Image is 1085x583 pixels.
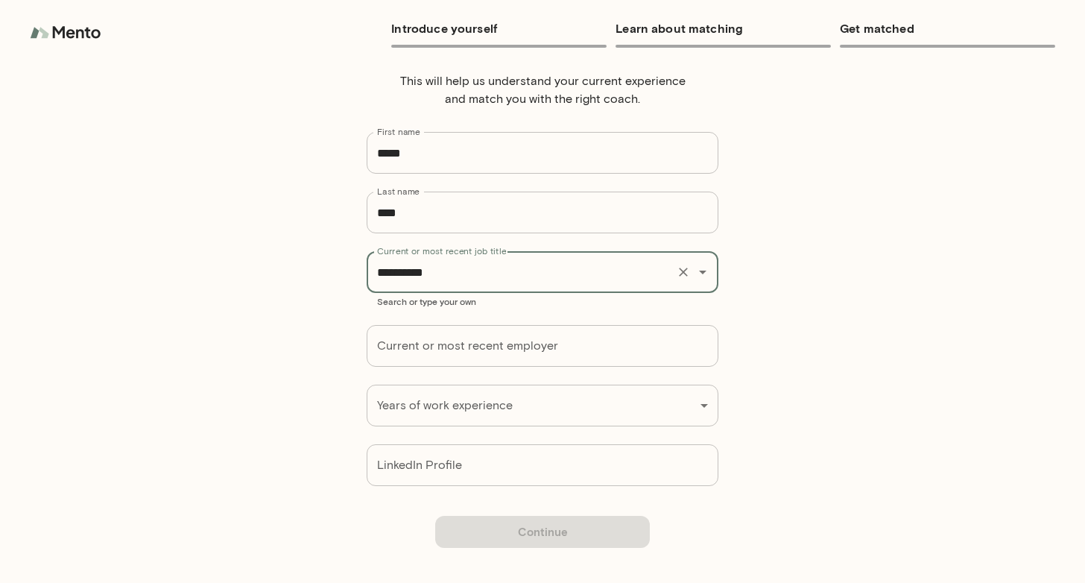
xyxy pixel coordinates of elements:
[393,72,692,108] p: This will help us understand your current experience and match you with the right coach.
[391,18,607,39] h6: Introduce yourself
[377,295,708,307] p: Search or type your own
[377,245,506,257] label: Current or most recent job title
[673,262,694,283] button: Clear
[840,18,1055,39] h6: Get matched
[30,18,104,48] img: logo
[616,18,831,39] h6: Learn about matching
[377,185,420,198] label: Last name
[692,262,713,283] button: Open
[377,125,420,138] label: First name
